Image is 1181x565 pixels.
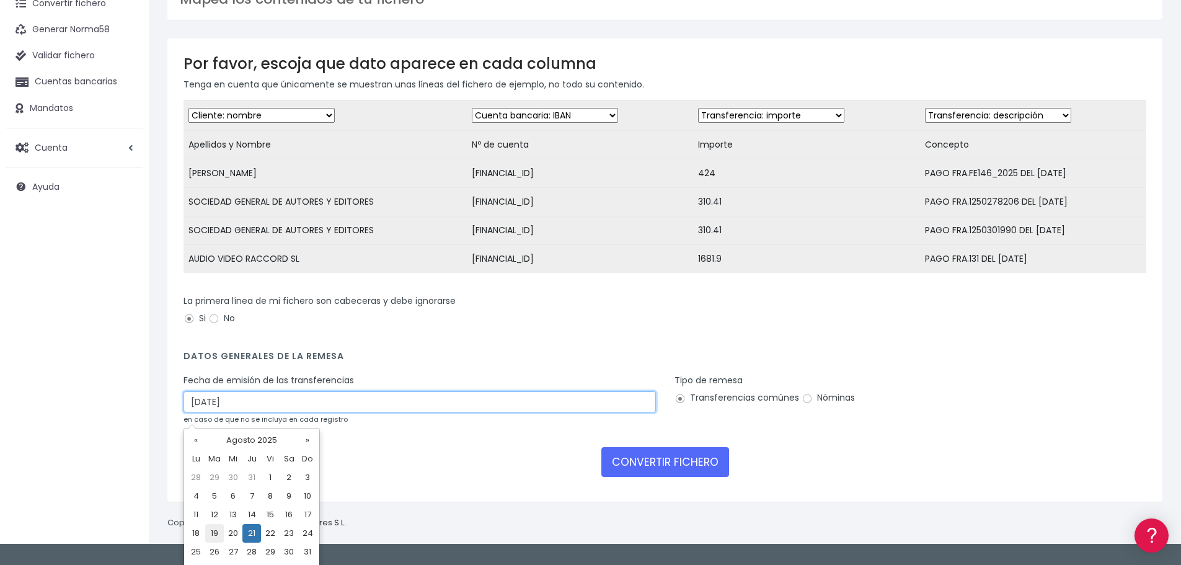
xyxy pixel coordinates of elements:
[280,505,298,524] td: 16
[467,188,693,216] td: [FINANCIAL_ID]
[6,17,143,43] a: Generar Norma58
[693,245,919,274] td: 1681.9
[12,86,236,98] div: Información general
[205,524,224,543] td: 19
[205,468,224,487] td: 29
[280,450,298,468] th: Sa
[467,131,693,159] td: Nº de cuenta
[298,543,317,561] td: 31
[261,450,280,468] th: Vi
[184,78,1146,91] p: Tenga en cuenta que únicamente se muestran unas líneas del fichero de ejemplo, no todo su contenido.
[184,245,467,274] td: AUDIO VIDEO RACCORD SL
[12,215,236,234] a: Perfiles de empresas
[224,505,242,524] td: 13
[6,69,143,95] a: Cuentas bancarias
[184,188,467,216] td: SOCIEDAD GENERAL DE AUTORES Y EDITORES
[224,524,242,543] td: 20
[32,180,60,193] span: Ayuda
[224,543,242,561] td: 27
[187,450,205,468] th: Lu
[187,431,205,450] th: «
[693,216,919,245] td: 310.41
[6,135,143,161] a: Cuenta
[261,468,280,487] td: 1
[187,505,205,524] td: 11
[298,431,317,450] th: »
[205,450,224,468] th: Ma
[184,131,467,159] td: Apellidos y Nombre
[184,216,467,245] td: SOCIEDAD GENERAL DE AUTORES Y EDITORES
[242,468,261,487] td: 31
[12,332,236,354] button: Contáctanos
[12,195,236,215] a: Videotutoriales
[184,159,467,188] td: [PERSON_NAME]
[35,141,68,153] span: Cuenta
[187,468,205,487] td: 28
[205,543,224,561] td: 26
[184,374,354,387] label: Fecha de emisión de las transferencias
[467,159,693,188] td: [FINANCIAL_ID]
[601,447,729,477] button: CONVERTIR FICHERO
[261,543,280,561] td: 29
[242,524,261,543] td: 21
[187,524,205,543] td: 18
[298,524,317,543] td: 24
[675,391,799,404] label: Transferencias comúnes
[467,245,693,274] td: [FINANCIAL_ID]
[802,391,855,404] label: Nóminas
[693,131,919,159] td: Importe
[187,487,205,505] td: 4
[12,298,236,309] div: Programadores
[261,505,280,524] td: 15
[298,487,317,505] td: 10
[280,524,298,543] td: 23
[467,216,693,245] td: [FINANCIAL_ID]
[170,357,239,369] a: POWERED BY ENCHANT
[242,543,261,561] td: 28
[693,188,919,216] td: 310.41
[184,55,1146,73] h3: Por favor, escoja que dato aparece en cada columna
[298,505,317,524] td: 17
[242,487,261,505] td: 7
[167,517,348,530] p: Copyright © 2025 .
[184,312,206,325] label: Si
[208,312,235,325] label: No
[224,468,242,487] td: 30
[6,174,143,200] a: Ayuda
[205,431,298,450] th: Agosto 2025
[280,468,298,487] td: 2
[280,543,298,561] td: 30
[224,487,242,505] td: 6
[261,524,280,543] td: 22
[920,216,1146,245] td: PAGO FRA.1250301990 DEL [DATE]
[675,374,743,387] label: Tipo de remesa
[184,351,1146,368] h4: Datos generales de la remesa
[187,543,205,561] td: 25
[920,131,1146,159] td: Concepto
[12,137,236,149] div: Convertir ficheros
[920,188,1146,216] td: PAGO FRA.1250278206 DEL [DATE]
[12,246,236,258] div: Facturación
[184,295,456,308] label: La primera línea de mi fichero son cabeceras y debe ignorarse
[6,96,143,122] a: Mandatos
[920,159,1146,188] td: PAGO FRA.FE146_2025 DEL [DATE]
[298,450,317,468] th: Do
[12,105,236,125] a: Información general
[224,450,242,468] th: Mi
[242,450,261,468] th: Ju
[693,159,919,188] td: 424
[280,487,298,505] td: 9
[205,505,224,524] td: 12
[205,487,224,505] td: 5
[184,414,348,424] small: en caso de que no se incluya en cada registro
[12,176,236,195] a: Problemas habituales
[242,505,261,524] td: 14
[12,266,236,285] a: General
[12,157,236,176] a: Formatos
[261,487,280,505] td: 8
[6,43,143,69] a: Validar fichero
[920,245,1146,274] td: PAGO FRA.131 DEL [DATE]
[298,468,317,487] td: 3
[12,317,236,336] a: API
